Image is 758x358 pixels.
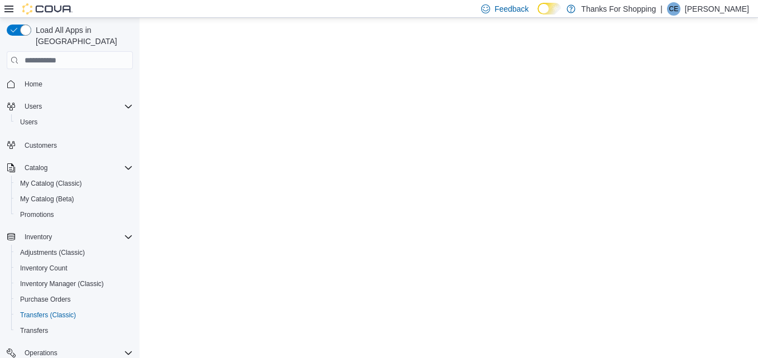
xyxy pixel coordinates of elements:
[660,2,663,16] p: |
[11,245,137,260] button: Adjustments (Classic)
[16,115,133,129] span: Users
[25,349,57,357] span: Operations
[2,76,137,92] button: Home
[495,3,529,14] span: Feedback
[16,308,133,322] span: Transfers (Classic)
[20,139,61,152] a: Customers
[20,248,85,257] span: Adjustments (Classic)
[538,3,561,14] input: Dark Mode
[16,115,42,129] a: Users
[16,277,133,291] span: Inventory Manager (Classic)
[667,2,680,16] div: Cliff Evans
[16,324,133,337] span: Transfers
[16,246,133,259] span: Adjustments (Classic)
[16,262,133,275] span: Inventory Count
[2,229,137,245] button: Inventory
[669,2,679,16] span: CE
[16,308,80,322] a: Transfers (Classic)
[11,207,137,222] button: Promotions
[20,195,74,204] span: My Catalog (Beta)
[20,230,133,244] span: Inventory
[16,192,79,206] a: My Catalog (Beta)
[2,137,137,153] button: Customers
[25,141,57,150] span: Customers
[20,279,104,288] span: Inventory Manager (Classic)
[25,233,52,241] span: Inventory
[20,326,48,335] span: Transfers
[16,293,133,306] span: Purchase Orders
[20,311,76,320] span: Transfers (Classic)
[22,3,73,14] img: Cova
[31,25,133,47] span: Load All Apps in [GEOGRAPHIC_DATA]
[20,118,37,127] span: Users
[20,264,68,273] span: Inventory Count
[16,293,75,306] a: Purchase Orders
[25,102,42,111] span: Users
[11,191,137,207] button: My Catalog (Beta)
[20,161,52,175] button: Catalog
[2,99,137,114] button: Users
[11,323,137,338] button: Transfers
[16,177,133,190] span: My Catalog (Classic)
[11,114,137,130] button: Users
[20,138,133,152] span: Customers
[581,2,656,16] p: Thanks For Shopping
[16,208,133,221] span: Promotions
[16,177,87,190] a: My Catalog (Classic)
[16,192,133,206] span: My Catalog (Beta)
[16,324,52,337] a: Transfers
[20,230,56,244] button: Inventory
[11,176,137,191] button: My Catalog (Classic)
[20,77,133,91] span: Home
[20,210,54,219] span: Promotions
[20,295,71,304] span: Purchase Orders
[16,208,59,221] a: Promotions
[685,2,749,16] p: [PERSON_NAME]
[20,100,46,113] button: Users
[11,307,137,323] button: Transfers (Classic)
[16,262,72,275] a: Inventory Count
[20,78,47,91] a: Home
[16,277,108,291] a: Inventory Manager (Classic)
[20,100,133,113] span: Users
[20,179,82,188] span: My Catalog (Classic)
[20,161,133,175] span: Catalog
[25,80,42,89] span: Home
[2,160,137,176] button: Catalog
[11,292,137,307] button: Purchase Orders
[25,163,47,172] span: Catalog
[11,276,137,292] button: Inventory Manager (Classic)
[16,246,89,259] a: Adjustments (Classic)
[11,260,137,276] button: Inventory Count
